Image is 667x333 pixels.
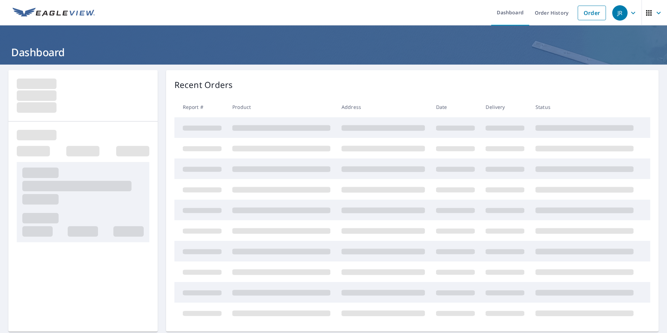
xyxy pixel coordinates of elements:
h1: Dashboard [8,45,659,59]
div: JR [612,5,628,21]
th: Product [227,97,336,117]
th: Delivery [480,97,530,117]
th: Report # [174,97,227,117]
img: EV Logo [13,8,95,18]
th: Status [530,97,639,117]
th: Date [430,97,480,117]
a: Order [578,6,606,20]
th: Address [336,97,430,117]
p: Recent Orders [174,79,233,91]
